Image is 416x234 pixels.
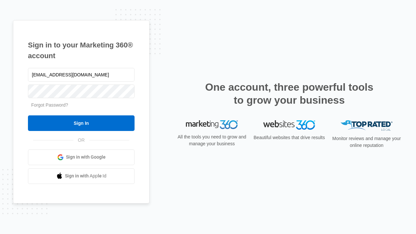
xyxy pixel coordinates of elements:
[253,134,326,141] p: Beautiful websites that drive results
[330,135,403,149] p: Monitor reviews and manage your online reputation
[341,120,393,131] img: Top Rated Local
[65,173,107,179] span: Sign in with Apple Id
[31,102,68,108] a: Forgot Password?
[28,40,135,61] h1: Sign in to your Marketing 360® account
[203,81,375,107] h2: One account, three powerful tools to grow your business
[73,137,89,144] span: OR
[263,120,315,130] img: Websites 360
[66,154,106,161] span: Sign in with Google
[28,168,135,184] a: Sign in with Apple Id
[186,120,238,129] img: Marketing 360
[28,115,135,131] input: Sign In
[28,68,135,82] input: Email
[28,149,135,165] a: Sign in with Google
[175,134,248,147] p: All the tools you need to grow and manage your business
